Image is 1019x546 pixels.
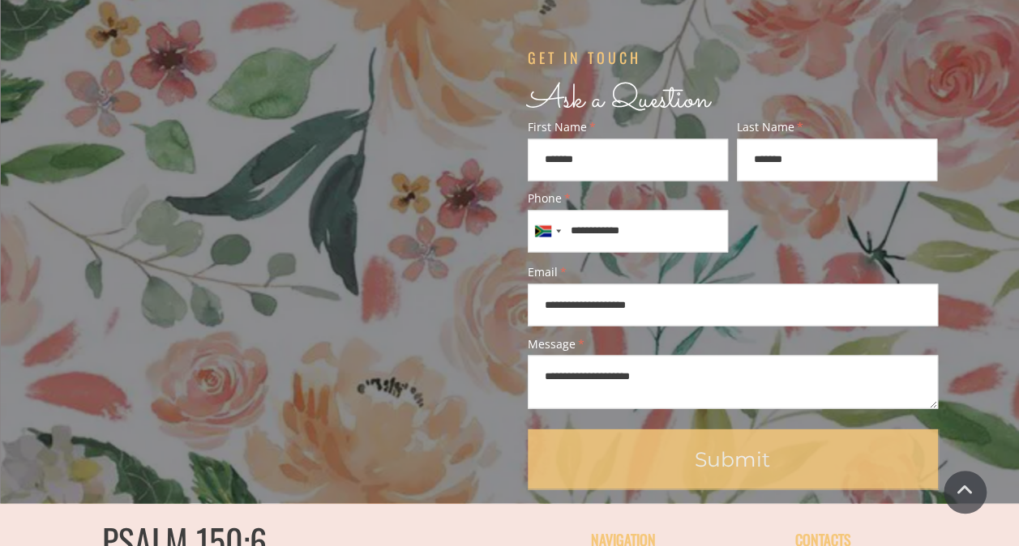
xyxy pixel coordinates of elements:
textarea: Message [528,355,938,408]
a: Submit [528,429,938,488]
span: Message [528,338,938,349]
input: Email [528,284,938,326]
span: First Name [528,122,729,133]
span: G E T I N T O U C H [528,47,638,68]
button: Selected country [529,211,566,251]
input: Last Name [737,139,938,181]
span: Email [528,267,938,278]
a: Scroll To Top [944,471,987,514]
input: Phone [528,210,729,252]
span: Ask a Question [528,75,710,125]
input: First Name [528,139,729,181]
span: Last Name [737,122,938,133]
span: Phone [528,193,729,204]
